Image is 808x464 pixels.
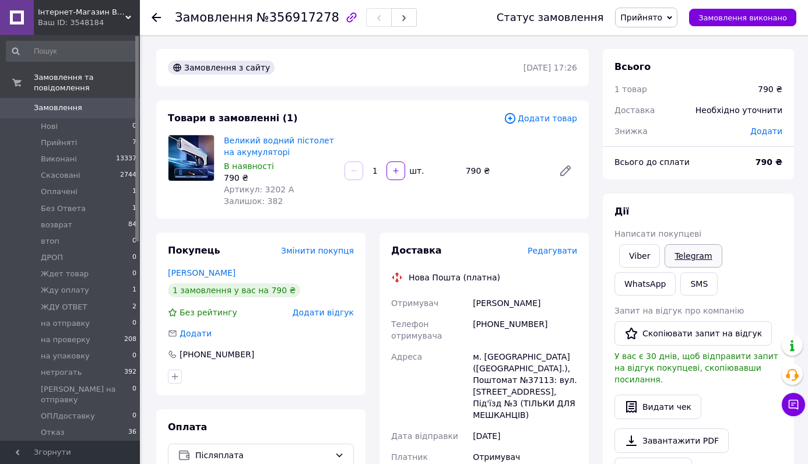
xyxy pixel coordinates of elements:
span: ЖДУ ОТВЕТ [41,302,87,312]
div: [PHONE_NUMBER] [178,349,255,360]
span: Ждет товар [41,269,89,279]
span: 208 [124,335,136,345]
span: 1 [132,285,136,296]
span: Післяплата [195,449,330,462]
span: Залишок: 382 [224,196,283,206]
span: №356917278 [257,10,339,24]
span: 2744 [120,170,136,181]
span: ОПЛдоставку [41,411,95,421]
span: Жду оплату [41,285,89,296]
div: 790 ₴ [224,172,335,184]
span: Доставка [614,106,655,115]
span: Редагувати [528,246,577,255]
span: на проверку [41,335,90,345]
span: ДРОП [41,252,63,263]
span: Змінити покупця [281,246,354,255]
span: Замовлення [175,10,253,24]
a: WhatsApp [614,272,676,296]
a: Viber [619,244,660,268]
span: Покупець [168,245,220,256]
input: Пошук [6,41,138,62]
span: 13337 [116,154,136,164]
span: Платник [391,452,428,462]
a: Великий водний пістолет на акумуляторі [224,136,334,157]
span: 0 [132,121,136,132]
span: на отправку [41,318,90,329]
div: 1 замовлення у вас на 790 ₴ [168,283,300,297]
span: Додати [750,126,782,136]
span: 0 [132,318,136,329]
div: шт. [406,165,425,177]
div: [PERSON_NAME] [470,293,579,314]
span: Дії [614,206,629,217]
span: Додати відгук [293,308,354,317]
span: Прийнято [620,13,662,22]
span: Дата відправки [391,431,458,441]
div: 790 ₴ [758,83,782,95]
span: Отримувач [391,298,438,308]
b: 790 ₴ [756,157,782,167]
span: Артикул: 3202 A [224,185,294,194]
span: 0 [132,252,136,263]
span: Прийняті [41,138,77,148]
span: Без рейтингу [180,308,237,317]
span: 7 [132,138,136,148]
span: 0 [132,269,136,279]
div: Необхідно уточнити [688,97,789,123]
span: Скасовані [41,170,80,181]
span: Всього [614,61,651,72]
span: Товари в замовленні (1) [168,113,298,124]
div: [PHONE_NUMBER] [470,314,579,346]
button: Чат з покупцем [782,393,805,416]
span: 0 [132,411,136,421]
div: [DATE] [470,426,579,447]
span: втоп [41,236,59,247]
img: Великий водний пістолет на акумуляторі [168,135,214,181]
span: Доставка [391,245,442,256]
span: 36 [128,427,136,438]
a: Редагувати [554,159,577,182]
div: Ваш ID: 3548184 [38,17,140,28]
span: 84 [128,220,136,230]
span: Оплачені [41,187,78,197]
span: Додати товар [504,112,577,125]
span: Нові [41,121,58,132]
span: Оплата [168,421,207,433]
span: Написати покупцеві [614,229,701,238]
a: Telegram [665,244,722,268]
a: [PERSON_NAME] [168,268,236,277]
div: 790 ₴ [461,163,549,179]
button: Скопіювати запит на відгук [614,321,772,346]
span: 392 [124,367,136,378]
span: 1 [132,187,136,197]
span: Замовлення виконано [698,13,787,22]
time: [DATE] 17:26 [524,63,577,72]
span: Виконані [41,154,77,164]
span: Без Ответа [41,203,86,214]
span: Замовлення та повідомлення [34,72,140,93]
span: Знижка [614,126,648,136]
span: Інтернет-Магазин BRO [38,7,125,17]
span: Отказ [41,427,65,438]
span: В наявності [224,161,274,171]
span: 1 [132,203,136,214]
button: Видати чек [614,395,701,419]
span: 2 [132,302,136,312]
span: [PERSON_NAME] на отправку [41,384,132,405]
span: нетрогать [41,367,82,378]
button: Замовлення виконано [689,9,796,26]
span: 0 [132,236,136,247]
span: Телефон отримувача [391,319,442,340]
div: Нова Пошта (платна) [406,272,503,283]
span: Запит на відгук про компанію [614,306,744,315]
div: м. [GEOGRAPHIC_DATA] ([GEOGRAPHIC_DATA].), Поштомат №37113: вул. [STREET_ADDRESS], Під'їзд №3 (ТІ... [470,346,579,426]
div: Замовлення з сайту [168,61,275,75]
span: 0 [132,351,136,361]
span: на упаковку [41,351,90,361]
div: Статус замовлення [497,12,604,23]
span: Всього до сплати [614,157,690,167]
div: Повернутися назад [152,12,161,23]
span: У вас є 30 днів, щоб відправити запит на відгук покупцеві, скопіювавши посилання. [614,351,778,384]
span: Адреса [391,352,422,361]
button: SMS [680,272,718,296]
